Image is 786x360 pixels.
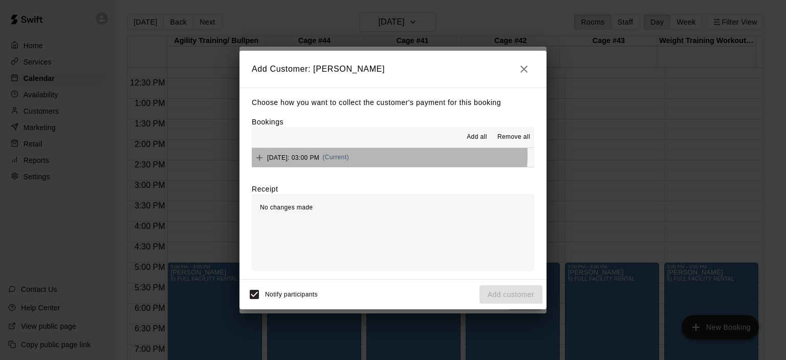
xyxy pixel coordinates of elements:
h2: Add Customer: [PERSON_NAME] [239,51,547,88]
span: Remove all [497,132,530,142]
span: Add all [467,132,487,142]
p: Choose how you want to collect the customer's payment for this booking [252,96,534,109]
button: Remove all [493,129,534,145]
span: [DATE]: 03:00 PM [267,154,319,161]
span: (Current) [322,154,349,161]
span: No changes made [260,204,313,211]
label: Receipt [252,184,278,194]
span: Notify participants [265,291,318,298]
button: Add[DATE]: 03:00 PM(Current) [252,148,534,167]
button: Add all [461,129,493,145]
span: Add [252,153,267,161]
label: Bookings [252,118,283,126]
